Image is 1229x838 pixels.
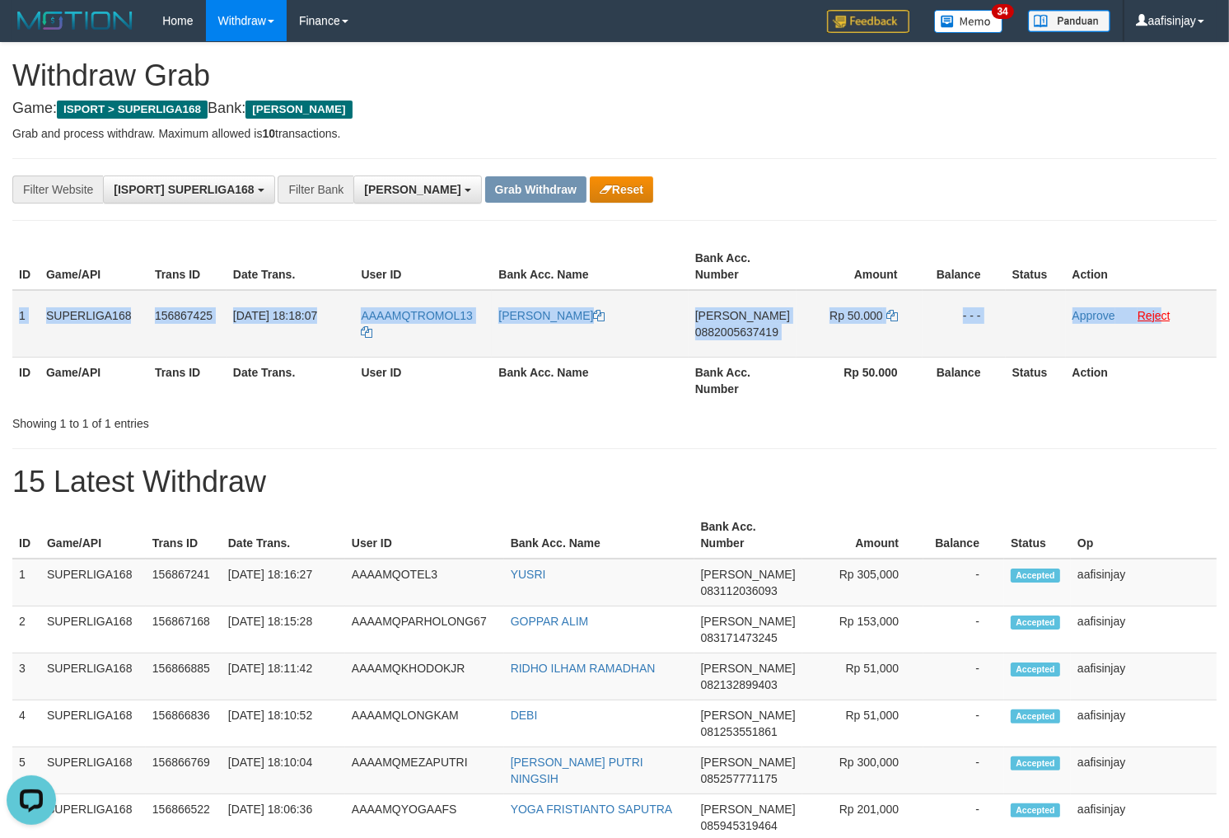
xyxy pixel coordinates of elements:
span: 156867425 [155,309,213,322]
span: [PERSON_NAME] [364,183,460,196]
a: Copy 50000 to clipboard [886,309,898,322]
th: Action [1066,243,1217,290]
td: SUPERLIGA168 [40,653,146,700]
span: Accepted [1011,616,1060,630]
th: Status [1004,512,1071,559]
th: Bank Acc. Number [694,512,802,559]
span: [PERSON_NAME] [701,709,796,722]
td: AAAAMQPARHOLONG67 [345,606,504,653]
td: 2 [12,606,40,653]
span: Copy 083112036093 to clipboard [701,584,778,597]
span: Copy 085257771175 to clipboard [701,772,778,785]
th: Game/API [40,357,148,404]
div: Filter Website [12,176,103,204]
span: Copy 083171473245 to clipboard [701,631,778,644]
span: [ISPORT] SUPERLIGA168 [114,183,254,196]
span: [PERSON_NAME] [701,568,796,581]
p: Grab and process withdraw. Maximum allowed is transactions. [12,125,1217,142]
span: Copy 085945319464 to clipboard [701,819,778,832]
th: Trans ID [148,357,227,404]
span: Rp 50.000 [829,309,883,322]
button: [ISPORT] SUPERLIGA168 [103,176,274,204]
span: [PERSON_NAME] [701,756,796,769]
td: SUPERLIGA168 [40,290,148,358]
span: ISPORT > SUPERLIGA168 [57,101,208,119]
td: SUPERLIGA168 [40,700,146,747]
td: aafisinjay [1071,559,1217,606]
h1: Withdraw Grab [12,59,1217,92]
span: Copy 082132899403 to clipboard [701,678,778,691]
span: Accepted [1011,756,1060,770]
strong: 10 [262,127,275,140]
td: aafisinjay [1071,653,1217,700]
td: - [923,653,1004,700]
th: ID [12,357,40,404]
td: 5 [12,747,40,794]
button: Grab Withdraw [485,176,586,203]
td: Rp 51,000 [802,700,923,747]
th: ID [12,243,40,290]
td: 1 [12,559,40,606]
th: Game/API [40,243,148,290]
span: [PERSON_NAME] [695,309,790,322]
span: [PERSON_NAME] [701,615,796,628]
h4: Game: Bank: [12,101,1217,117]
span: Copy 0882005637419 to clipboard [695,325,778,339]
th: Amount [797,243,923,290]
th: Game/API [40,512,146,559]
img: Feedback.jpg [827,10,909,33]
a: [PERSON_NAME] [498,309,605,322]
td: [DATE] 18:11:42 [222,653,345,700]
th: Date Trans. [227,357,355,404]
th: ID [12,512,40,559]
td: aafisinjay [1071,606,1217,653]
td: 4 [12,700,40,747]
td: 3 [12,653,40,700]
td: SUPERLIGA168 [40,747,146,794]
button: Reset [590,176,653,203]
td: - [923,559,1004,606]
td: SUPERLIGA168 [40,606,146,653]
span: [PERSON_NAME] [245,101,352,119]
a: GOPPAR ALIM [511,615,589,628]
span: Copy 081253551861 to clipboard [701,725,778,738]
td: AAAAMQLONGKAM [345,700,504,747]
button: [PERSON_NAME] [353,176,481,204]
button: Open LiveChat chat widget [7,7,56,56]
a: Approve [1072,309,1115,322]
td: [DATE] 18:15:28 [222,606,345,653]
span: AAAAMQTROMOL13 [361,309,472,322]
th: Date Trans. [227,243,355,290]
td: Rp 300,000 [802,747,923,794]
td: [DATE] 18:10:52 [222,700,345,747]
span: [PERSON_NAME] [701,803,796,816]
th: Status [1006,243,1066,290]
td: 1 [12,290,40,358]
span: Accepted [1011,709,1060,723]
a: YOGA FRISTIANTO SAPUTRA [511,803,673,816]
th: Bank Acc. Number [689,357,797,404]
td: - [923,606,1004,653]
td: Rp 51,000 [802,653,923,700]
td: [DATE] 18:16:27 [222,559,345,606]
th: Action [1066,357,1217,404]
img: MOTION_logo.png [12,8,138,33]
span: [PERSON_NAME] [701,662,796,675]
td: 156867241 [146,559,222,606]
td: 156866885 [146,653,222,700]
td: - - - [923,290,1006,358]
th: Balance [923,357,1006,404]
th: Bank Acc. Name [504,512,694,559]
td: [DATE] 18:10:04 [222,747,345,794]
a: RIDHO ILHAM RAMADHAN [511,662,656,675]
td: AAAAMQMEZAPUTRI [345,747,504,794]
h1: 15 Latest Withdraw [12,466,1217,499]
th: Trans ID [146,512,222,559]
div: Filter Bank [278,176,353,204]
td: 156867168 [146,606,222,653]
a: DEBI [511,709,538,722]
th: Trans ID [148,243,227,290]
th: Bank Acc. Name [492,357,688,404]
a: AAAAMQTROMOL13 [361,309,472,339]
th: Bank Acc. Name [492,243,688,290]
